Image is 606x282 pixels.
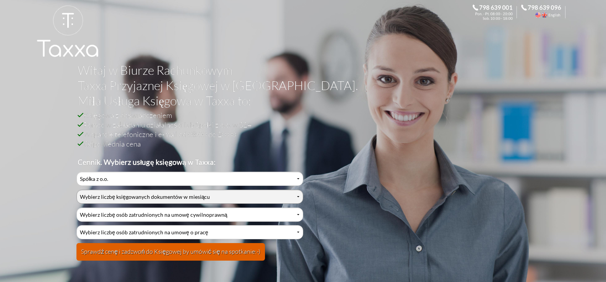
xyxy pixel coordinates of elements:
[78,158,216,166] b: Cennik. Wybierz usługę księgową w Taxxa:
[521,5,570,20] div: Call the Accountant. 798 639 096
[78,110,522,167] h2: Księgowa z doświadczeniem Pomoc w zakładaniu działalności lub Spółki z o.o. w S24 Wsparcie telefo...
[473,5,521,20] div: Zadzwoń do Księgowej. 798 639 001
[76,243,265,261] button: Sprawdź cenę i zadzwoń do Księgowej by umówić się na spotkanie:-)
[76,172,303,265] div: Cennik Usług Księgowych Przyjaznej Księgowej w Biurze Rachunkowym Taxxa
[78,63,522,110] h1: Witaj w Biurze Rachunkowym Taxxa Przyjaznej Księgowej w [GEOGRAPHIC_DATA]. Miła Usługa Księgowa w...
